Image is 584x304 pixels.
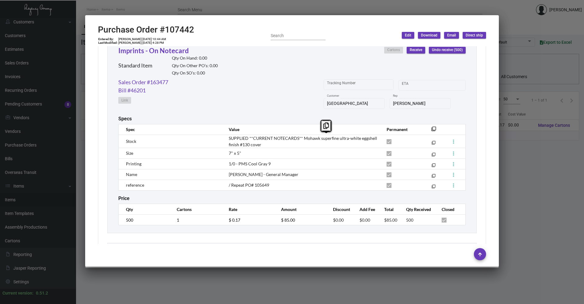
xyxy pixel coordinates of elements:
button: Email [444,32,459,39]
button: Cartons [384,47,403,54]
td: Entered By: [98,37,118,41]
h2: Qty On Hand: 0.00 [172,56,218,61]
a: Imprints - On Notecard [118,47,189,55]
input: End date [426,83,455,88]
button: Undo receive (500) [429,47,466,54]
span: Edit [405,33,411,38]
span: / Repeat PO# 105649 [229,182,269,188]
span: Undo receive (500) [432,47,463,53]
span: Download [421,33,437,38]
span: reference [126,182,144,188]
h2: Price [118,195,130,201]
span: Link [121,98,128,103]
th: Amount [275,204,327,215]
span: 500 [406,217,413,223]
i: Copy [323,123,329,129]
input: Start date [402,83,421,88]
td: [PERSON_NAME] [DATE] 10:44 AM [118,37,166,41]
mat-icon: filter_none [432,164,436,168]
span: $0.00 [333,217,344,223]
h2: Specs [118,116,132,122]
th: Permanent [381,124,422,135]
span: Cartons [387,47,400,53]
div: Current version: [2,290,33,296]
span: Name [126,172,137,177]
a: Bill #46201 [118,86,146,95]
span: $0.00 [360,217,370,223]
span: [PERSON_NAME] - General Manager [229,172,298,177]
span: Stock [126,139,136,144]
button: Link [118,97,131,104]
mat-icon: filter_none [432,142,436,146]
mat-icon: filter_none [432,154,436,158]
th: Qty Received [400,204,436,215]
span: Printing [126,161,141,166]
span: Size [126,150,133,156]
th: Total [378,204,400,215]
button: Direct ship [463,32,486,39]
th: Spec [119,124,223,135]
span: 1/0 - PMS Cool Gray 9 [229,161,271,166]
span: $85.00 [384,217,397,223]
span: 7" x 5" [229,150,241,156]
th: Value [223,124,381,135]
span: Receive [410,47,422,53]
th: Add Fee [353,204,378,215]
span: Direct ship [466,33,483,38]
th: Rate [223,204,275,215]
h2: Qty On Other PO’s: 0.00 [172,63,218,68]
mat-icon: filter_none [431,128,436,133]
button: Download [418,32,440,39]
th: Qty [119,204,171,215]
h2: Standard Item [118,62,152,69]
th: Discount [327,204,353,215]
td: Last Modified: [98,41,118,45]
td: [PERSON_NAME] [DATE] 4:28 PM [118,41,166,45]
h2: Qty On SO’s: 0.00 [172,71,218,76]
span: SUPPLIED **CURRENT NOTECARDS** Mohawk superfine ultra-white eggshell finish #130 cover [229,136,377,147]
div: 0.51.2 [36,290,48,296]
a: Sales Order #163477 [118,78,168,86]
mat-icon: filter_none [432,186,436,190]
th: Closed [436,204,466,215]
button: Edit [402,32,414,39]
mat-icon: filter_none [432,175,436,179]
th: Cartons [171,204,223,215]
button: Receive [407,47,425,54]
span: Email [447,33,456,38]
h2: Purchase Order #107442 [98,25,194,35]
